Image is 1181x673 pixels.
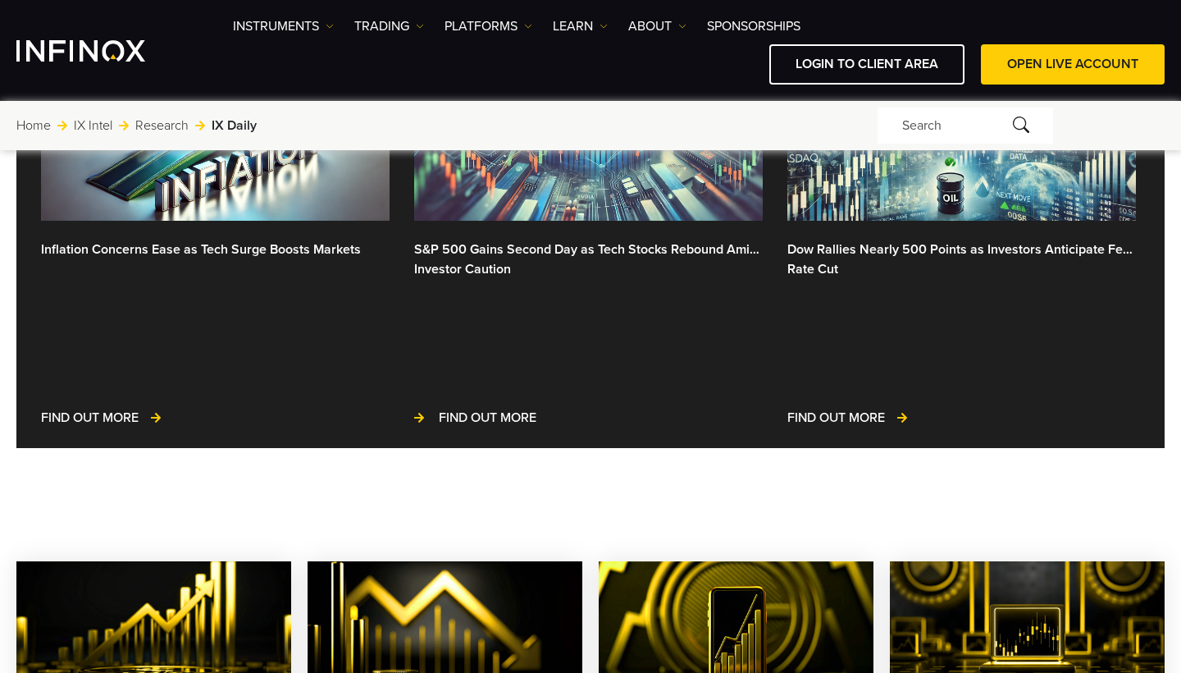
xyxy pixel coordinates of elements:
img: arrow-right [195,121,205,130]
span: FIND OUT MORE [439,410,536,426]
a: Dow Rallies Nearly 500 Points as Investors Anticipate Fed Rate Cut [787,240,1136,281]
a: OPEN LIVE ACCOUNT [981,44,1165,85]
a: TRADING [354,16,424,36]
a: FIND OUT MORE [41,408,163,428]
div: Search [878,108,1053,144]
span: IX Daily [212,116,257,135]
a: FIND OUT MORE [787,408,910,428]
a: Inflation Concerns Ease as Tech Surge Boosts Markets [41,240,390,281]
img: arrow-right [119,121,129,130]
a: IX Intel [74,116,112,135]
a: ABOUT [628,16,686,36]
a: Learn [553,16,608,36]
a: Home [16,116,51,135]
a: LOGIN TO CLIENT AREA [769,44,964,85]
a: SPONSORSHIPS [707,16,800,36]
img: arrow-right [57,121,67,130]
a: Instruments [233,16,334,36]
span: FIND OUT MORE [787,410,885,426]
a: FIND OUT MORE [414,408,536,428]
a: Research [135,116,189,135]
span: FIND OUT MORE [41,410,139,426]
a: S&P 500 Gains Second Day as Tech Stocks Rebound Amid Investor Caution [414,240,763,281]
a: PLATFORMS [445,16,532,36]
a: INFINOX Logo [16,40,184,62]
